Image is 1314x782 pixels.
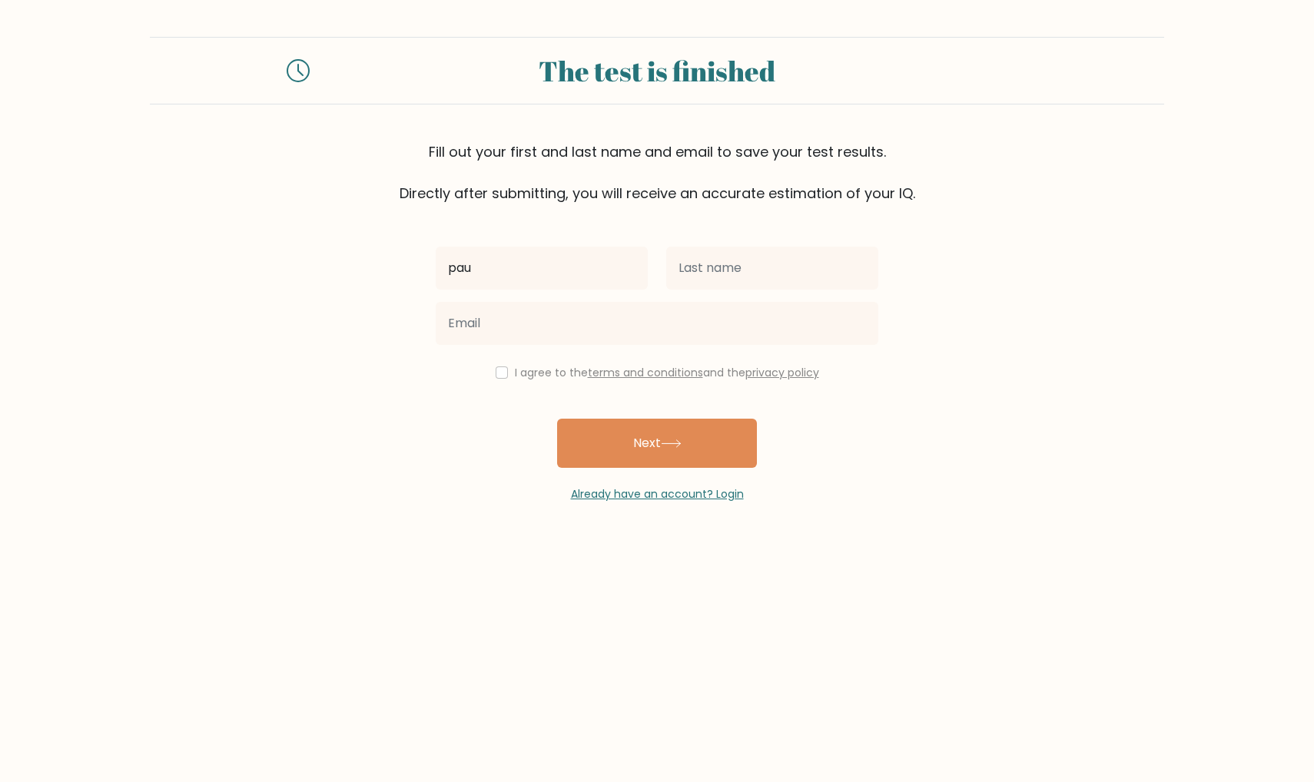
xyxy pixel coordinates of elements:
[588,365,703,380] a: terms and conditions
[571,486,744,502] a: Already have an account? Login
[328,50,986,91] div: The test is finished
[515,365,819,380] label: I agree to the and the
[557,419,757,468] button: Next
[745,365,819,380] a: privacy policy
[436,302,878,345] input: Email
[666,247,878,290] input: Last name
[150,141,1164,204] div: Fill out your first and last name and email to save your test results. Directly after submitting,...
[436,247,648,290] input: First name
